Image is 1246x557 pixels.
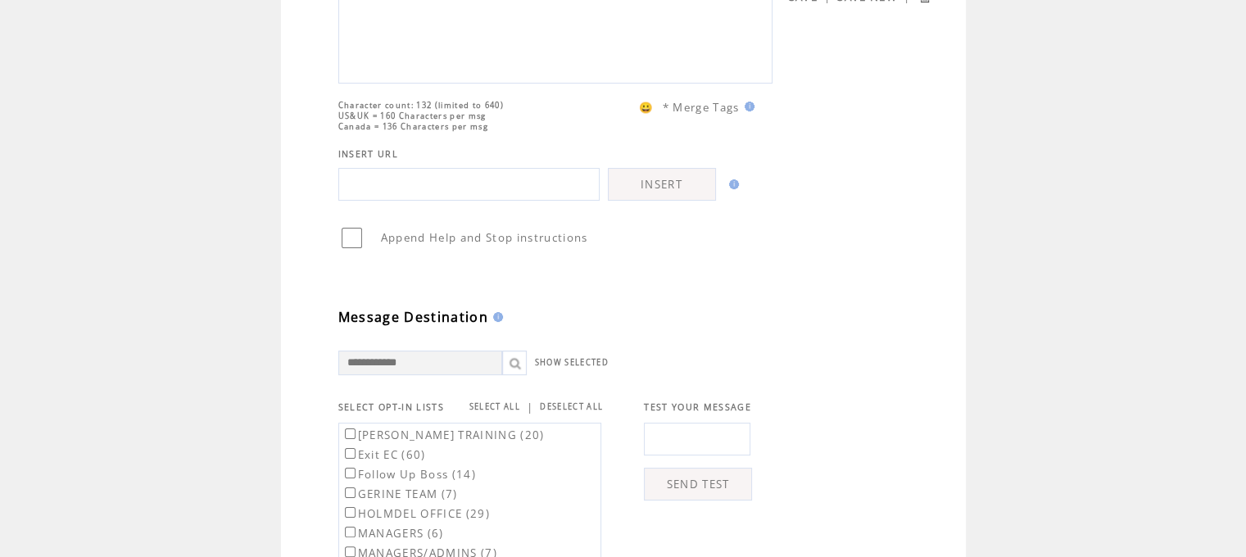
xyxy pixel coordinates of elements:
a: DESELECT ALL [540,401,603,412]
label: Follow Up Boss (14) [342,467,476,482]
label: [PERSON_NAME] TRAINING (20) [342,428,545,442]
span: Canada = 136 Characters per msg [338,121,488,132]
input: [PERSON_NAME] TRAINING (20) [345,428,356,439]
label: GERINE TEAM (7) [342,487,458,501]
span: Append Help and Stop instructions [381,230,588,245]
span: Character count: 132 (limited to 640) [338,100,504,111]
span: INSERT URL [338,148,398,160]
label: Exit EC (60) [342,447,426,462]
a: SELECT ALL [469,401,520,412]
span: 😀 [639,100,654,115]
img: help.gif [724,179,739,189]
label: HOLMDEL OFFICE (29) [342,506,490,521]
span: Message Destination [338,308,488,326]
input: MANAGERS/ADMINS (7) [345,546,356,557]
input: Exit EC (60) [345,448,356,459]
label: MANAGERS (6) [342,526,444,541]
a: SEND TEST [644,468,752,500]
input: HOLMDEL OFFICE (29) [345,507,356,518]
span: | [527,400,533,414]
span: SELECT OPT-IN LISTS [338,401,444,413]
a: SHOW SELECTED [535,357,609,368]
input: MANAGERS (6) [345,527,356,537]
input: Follow Up Boss (14) [345,468,356,478]
img: help.gif [740,102,754,111]
span: US&UK = 160 Characters per msg [338,111,487,121]
a: INSERT [608,168,716,201]
input: GERINE TEAM (7) [345,487,356,498]
img: help.gif [488,312,503,322]
span: TEST YOUR MESSAGE [644,401,751,413]
span: * Merge Tags [663,100,740,115]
